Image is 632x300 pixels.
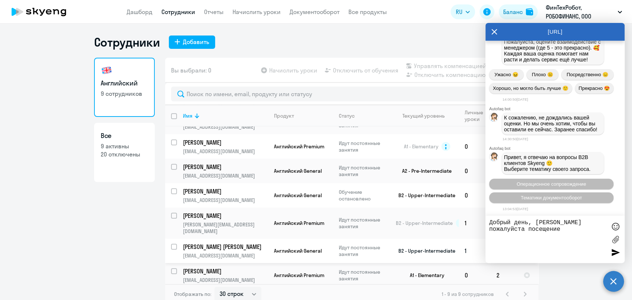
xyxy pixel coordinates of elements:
[575,83,613,94] button: Прекрасно 😍
[339,112,389,119] div: Статус
[183,124,268,130] p: [EMAIL_ADDRESS][DOMAIN_NAME]
[339,164,389,178] p: Идут постоянные занятия
[183,138,268,146] a: [PERSON_NAME]
[502,137,528,141] time: 14:30:50[DATE]
[204,8,224,16] a: Отчеты
[183,252,268,259] p: [EMAIL_ADDRESS][DOMAIN_NAME]
[339,140,389,153] p: Идут постоянные занятия
[516,181,586,187] span: Операционное сопровождение
[532,72,553,77] span: Плохо ☹️
[502,97,528,101] time: 14:00:50[DATE]
[396,220,453,226] span: B2 - Upper-Intermediate
[526,8,533,16] img: balance
[489,107,625,111] div: Autofaq bot
[561,69,613,80] button: Посредственно 😑
[183,267,268,275] a: [PERSON_NAME]
[339,216,389,230] p: Идут постоянные занятия
[390,159,459,183] td: A2 - Pre-Intermediate
[183,212,267,220] p: [PERSON_NAME]
[465,109,490,122] div: Личные уроки
[339,189,389,202] p: Обучение остановлено
[459,239,491,263] td: 1
[183,197,268,203] p: [EMAIL_ADDRESS][DOMAIN_NAME]
[489,152,499,163] img: bot avatar
[94,35,160,50] h1: Сотрудники
[171,87,532,101] input: Поиск по имени, email, продукту или статусу
[183,243,268,251] a: [PERSON_NAME] [PERSON_NAME]
[566,72,608,77] span: Посредственно 😑
[101,142,148,150] p: 9 активны
[183,148,268,155] p: [EMAIL_ADDRESS][DOMAIN_NAME]
[610,234,621,245] label: Лимит 10 файлов
[348,8,387,16] a: Все продукты
[456,7,462,16] span: RU
[183,212,268,220] a: [PERSON_NAME]
[233,8,281,16] a: Начислить уроки
[94,58,155,117] a: Английский9 сотрудников
[183,112,268,119] div: Имя
[489,179,613,189] button: Операционное сопровождение
[390,239,459,263] td: B2 - Upper-Intermediate
[542,3,626,21] button: ФинТехРобот, РОБОФИНАНС, ООО
[489,146,625,151] div: Autofaq bot
[290,8,340,16] a: Документооборот
[171,66,211,75] span: Вы выбрали: 0
[274,220,324,226] span: Английский Premium
[94,123,155,182] a: Все9 активны20 отключены
[465,109,485,122] div: Личные уроки
[101,90,148,98] p: 9 сотрудников
[504,115,597,132] span: К сожалению, не дождались вашей оценки. Но мы очень хотим, чтобы вы оставили ее сейчас. Заранее с...
[491,263,518,287] td: 2
[494,72,518,77] span: Ужасно 😖
[101,131,148,141] h3: Все
[183,163,267,171] p: [PERSON_NAME]
[183,172,268,179] p: [EMAIL_ADDRESS][DOMAIN_NAME]
[169,36,215,49] button: Добавить
[390,183,459,208] td: B2 - Upper-Intermediate
[183,37,209,46] div: Добавить
[174,291,211,297] span: Отображать по:
[503,7,523,16] div: Баланс
[526,69,558,80] button: Плохо ☹️
[183,277,268,283] p: [EMAIL_ADDRESS][DOMAIN_NAME]
[459,183,491,208] td: 0
[404,143,438,150] span: A1 - Elementary
[499,4,538,19] button: Балансbalance
[274,272,324,279] span: Английский Premium
[504,154,591,172] span: Привет, я отвечаю на вопросы B2B клиентов Skyeng 🙂 Выберите тематику своего запроса.
[442,291,494,297] span: 1 - 9 из 9 сотрудников
[274,112,332,119] div: Продукт
[459,208,491,239] td: 1
[459,134,491,159] td: 0
[183,187,267,195] p: [PERSON_NAME]
[390,263,459,287] td: A1 - Elementary
[396,112,458,119] div: Текущий уровень
[339,269,389,282] p: Идут постоянные занятия
[489,113,499,124] img: bot avatar
[101,150,148,158] p: 20 отключены
[579,85,610,91] span: Прекрасно 😍
[101,64,113,76] img: english
[274,247,322,254] span: Английский General
[339,244,389,257] p: Идут постоянные занятия
[183,187,268,195] a: [PERSON_NAME]
[489,69,524,80] button: Ужасно 😖
[546,3,615,21] p: ФинТехРобот, РОБОФИНАНС, ООО
[127,8,153,16] a: Дашборд
[521,195,582,200] span: Тематики документооборот
[183,243,267,251] p: [PERSON_NAME] [PERSON_NAME]
[101,78,148,88] h3: Английский
[274,143,324,150] span: Английский Premium
[274,168,322,174] span: Английский General
[183,221,268,235] p: [PERSON_NAME][EMAIL_ADDRESS][DOMAIN_NAME]
[459,263,491,287] td: 0
[402,112,445,119] div: Текущий уровень
[504,33,602,63] span: Нам важно знать ваше мнение. Пожалуйста, оцените взаимодействие с менеджером (где 5 - это прекрас...
[489,219,606,259] textarea: Добрый день, [PERSON_NAME] пожалуйста посещение
[451,4,475,19] button: RU
[183,112,193,119] div: Имя
[183,163,268,171] a: [PERSON_NAME]
[274,192,322,199] span: Английский General
[489,192,613,203] button: Тематики документооборот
